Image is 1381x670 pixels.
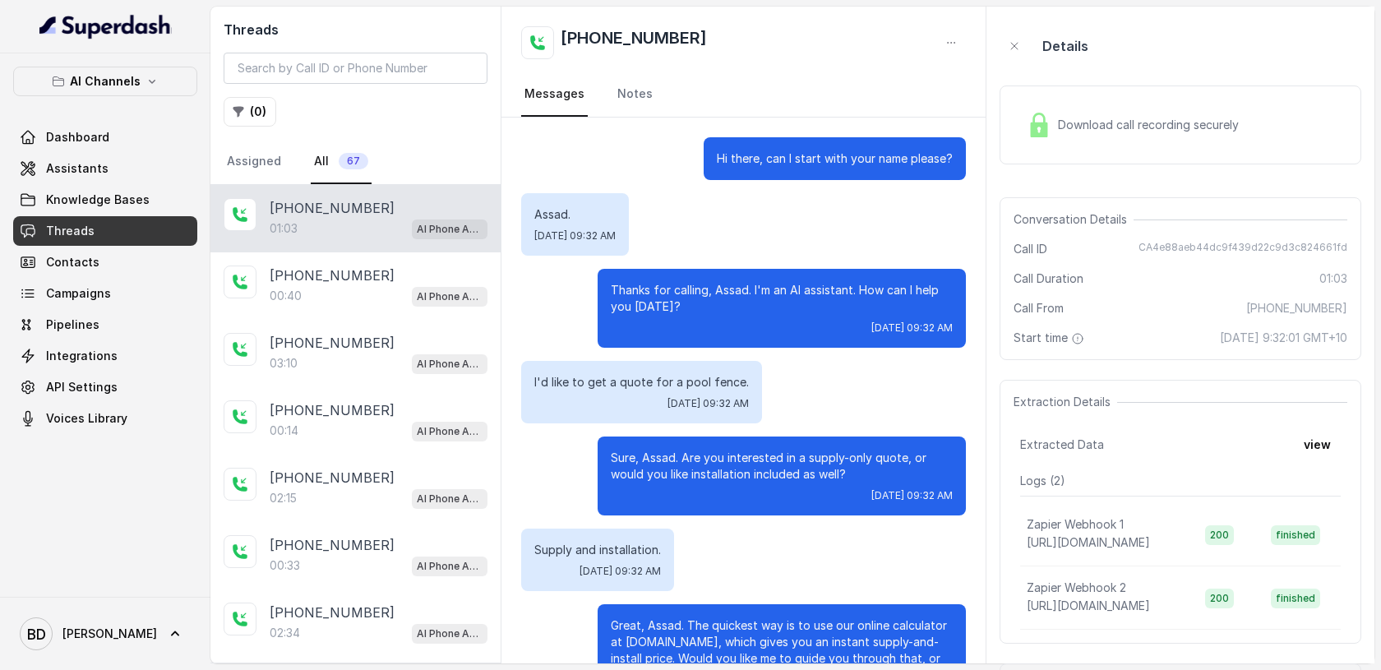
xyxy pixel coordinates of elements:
p: [PHONE_NUMBER] [270,333,395,353]
p: AI Phone Assistant [417,423,483,440]
p: 02:15 [270,490,297,506]
text: BD [27,626,46,643]
span: 200 [1205,525,1234,545]
span: [DATE] 09:32 AM [667,397,749,410]
p: AI Phone Assistant [417,491,483,507]
span: [DATE] 09:32 AM [871,321,953,335]
a: Pipelines [13,310,197,340]
span: Voices Library [46,410,127,427]
a: Messages [521,72,588,117]
p: AI Phone Assistant [417,289,483,305]
a: Knowledge Bases [13,185,197,215]
nav: Tabs [521,72,966,117]
p: [PHONE_NUMBER] [270,400,395,420]
span: CA4e88aeb44dc9f439d22c9d3c824661fd [1139,241,1347,257]
nav: Tabs [224,140,487,184]
span: Download call recording securely [1058,117,1245,133]
h2: Threads [224,20,487,39]
p: [PHONE_NUMBER] [270,535,395,555]
img: Lock Icon [1027,113,1051,137]
a: Assigned [224,140,284,184]
span: [DATE] 09:32 AM [871,489,953,502]
h2: [PHONE_NUMBER] [561,26,707,59]
p: 00:14 [270,423,298,439]
p: AI Phone Assistant [417,626,483,642]
span: Call ID [1014,241,1047,257]
p: Logs ( 2 ) [1020,473,1341,489]
span: [DATE] 09:32 AM [534,229,616,243]
img: light.svg [39,13,172,39]
span: 67 [339,153,368,169]
p: 01:03 [270,220,298,237]
p: [PHONE_NUMBER] [270,468,395,487]
span: [URL][DOMAIN_NAME] [1027,598,1150,612]
span: Contacts [46,254,99,270]
p: Thanks for calling, Assad. I'm an AI assistant. How can I help you [DATE]? [611,282,953,315]
p: 00:40 [270,288,302,304]
p: 02:34 [270,625,300,641]
span: Conversation Details [1014,211,1134,228]
span: Pipelines [46,317,99,333]
p: AI Channels [70,72,141,91]
button: AI Channels [13,67,197,96]
a: Integrations [13,341,197,371]
p: Assad. [534,206,616,223]
p: Details [1042,36,1088,56]
span: [DATE] 9:32:01 GMT+10 [1220,330,1347,346]
span: Knowledge Bases [46,192,150,208]
p: Hi there, can I start with your name please? [717,150,953,167]
span: finished [1271,525,1320,545]
a: [PERSON_NAME] [13,611,197,657]
a: Voices Library [13,404,197,433]
span: finished [1271,589,1320,608]
a: Contacts [13,247,197,277]
p: Zapier Webhook 1 [1027,516,1124,533]
span: [PERSON_NAME] [62,626,157,642]
a: Campaigns [13,279,197,308]
span: Extraction Details [1014,394,1117,410]
p: Zapier Webhook 2 [1027,580,1126,596]
p: [PHONE_NUMBER] [270,603,395,622]
a: Notes [614,72,656,117]
span: [PHONE_NUMBER] [1246,300,1347,317]
a: Threads [13,216,197,246]
a: Assistants [13,154,197,183]
p: AI Phone Assistant [417,221,483,238]
p: AI Phone Assistant [417,558,483,575]
span: [URL][DOMAIN_NAME] [1027,535,1150,549]
span: 01:03 [1319,270,1347,287]
p: Supply and installation. [534,542,661,558]
a: All67 [311,140,372,184]
p: Sure, Assad. Are you interested in a supply-only quote, or would you like installation included a... [611,450,953,483]
span: Call Duration [1014,270,1083,287]
p: 00:33 [270,557,300,574]
span: Integrations [46,348,118,364]
p: 03:10 [270,355,298,372]
span: [DATE] 09:32 AM [580,565,661,578]
span: 200 [1205,589,1234,608]
a: Dashboard [13,122,197,152]
span: Start time [1014,330,1088,346]
p: [PHONE_NUMBER] [270,198,395,218]
span: Assistants [46,160,109,177]
p: AI Phone Assistant [417,356,483,372]
span: Threads [46,223,95,239]
span: Call From [1014,300,1064,317]
span: Dashboard [46,129,109,146]
span: Campaigns [46,285,111,302]
p: I'd like to get a quote for a pool fence. [534,374,749,390]
p: [PHONE_NUMBER] [270,266,395,285]
input: Search by Call ID or Phone Number [224,53,487,84]
span: Extracted Data [1020,437,1104,453]
a: API Settings [13,372,197,402]
button: view [1294,430,1341,460]
button: (0) [224,97,276,127]
span: API Settings [46,379,118,395]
